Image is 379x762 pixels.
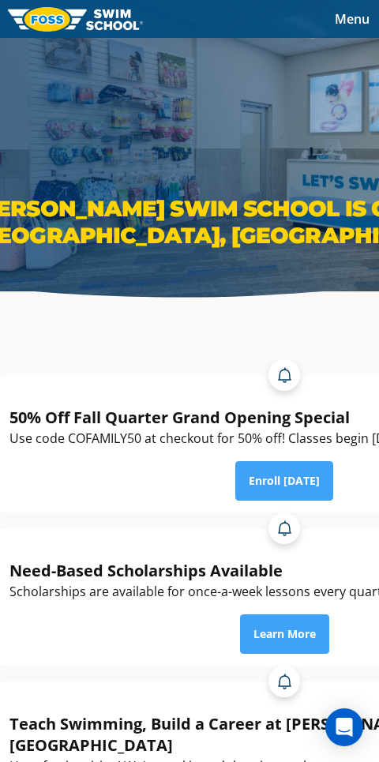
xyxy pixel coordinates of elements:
a: Enroll [DATE] [235,461,333,501]
span: Menu [335,10,370,28]
img: FOSS Swim School Logo [8,7,143,32]
div: Open Intercom Messenger [325,708,363,746]
a: Learn More [240,614,329,654]
button: Toggle navigation [325,7,379,31]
